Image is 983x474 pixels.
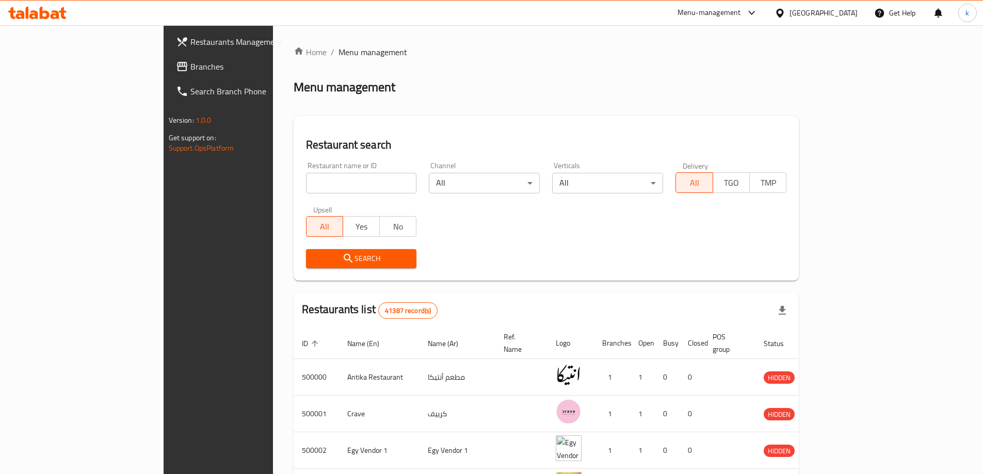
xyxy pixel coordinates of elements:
a: Support.OpsPlatform [169,141,234,155]
li: / [331,46,334,58]
img: Antika Restaurant [556,362,582,388]
span: Search Branch Phone [190,85,319,97]
td: 0 [655,396,680,432]
button: All [306,216,343,237]
span: HIDDEN [764,408,795,420]
input: Search for restaurant name or ID.. [306,173,417,193]
img: Crave [556,399,582,424]
span: All [311,219,339,234]
div: All [429,173,540,193]
td: Egy Vendor 1 [420,432,495,469]
span: Menu management [339,46,407,58]
span: TMP [754,175,782,190]
span: All [680,175,708,190]
span: ID [302,337,321,350]
span: Status [764,337,797,350]
td: 0 [655,432,680,469]
a: Restaurants Management [168,29,328,54]
span: TGO [717,175,746,190]
span: Name (En) [347,337,393,350]
th: Open [630,328,655,359]
td: 0 [655,359,680,396]
td: 0 [680,432,704,469]
h2: Menu management [294,79,395,95]
td: كرييف [420,396,495,432]
span: Ref. Name [504,331,535,355]
button: No [379,216,416,237]
span: No [384,219,412,234]
td: Antika Restaurant [339,359,420,396]
span: Branches [190,60,319,73]
span: Restaurants Management [190,36,319,48]
button: TMP [749,172,786,193]
button: Search [306,249,417,268]
div: HIDDEN [764,408,795,420]
button: All [675,172,713,193]
span: 1.0.0 [196,113,212,127]
span: Search [314,252,409,265]
div: All [552,173,663,193]
nav: breadcrumb [294,46,799,58]
div: Menu-management [678,7,741,19]
h2: Restaurants list [302,302,438,319]
span: HIDDEN [764,445,795,457]
div: [GEOGRAPHIC_DATA] [789,7,858,19]
button: Yes [343,216,380,237]
td: Crave [339,396,420,432]
span: HIDDEN [764,372,795,384]
label: Delivery [683,162,708,169]
span: Name (Ar) [428,337,472,350]
span: Yes [347,219,376,234]
td: 0 [680,396,704,432]
button: TGO [713,172,750,193]
a: Branches [168,54,328,79]
div: HIDDEN [764,445,795,457]
span: 41387 record(s) [379,306,437,316]
td: 1 [630,359,655,396]
td: 1 [594,359,630,396]
td: 1 [630,432,655,469]
label: Upsell [313,206,332,213]
h2: Restaurant search [306,137,787,153]
th: Branches [594,328,630,359]
td: 1 [594,396,630,432]
span: POS group [713,331,743,355]
span: Version: [169,113,194,127]
th: Busy [655,328,680,359]
td: 1 [594,432,630,469]
td: مطعم أنتيكا [420,359,495,396]
a: Search Branch Phone [168,79,328,104]
div: Export file [770,298,795,323]
span: k [965,7,969,19]
td: 1 [630,396,655,432]
td: 0 [680,359,704,396]
th: Logo [547,328,594,359]
div: Total records count [378,302,438,319]
td: Egy Vendor 1 [339,432,420,469]
th: Closed [680,328,704,359]
img: Egy Vendor 1 [556,435,582,461]
span: Get support on: [169,131,216,144]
